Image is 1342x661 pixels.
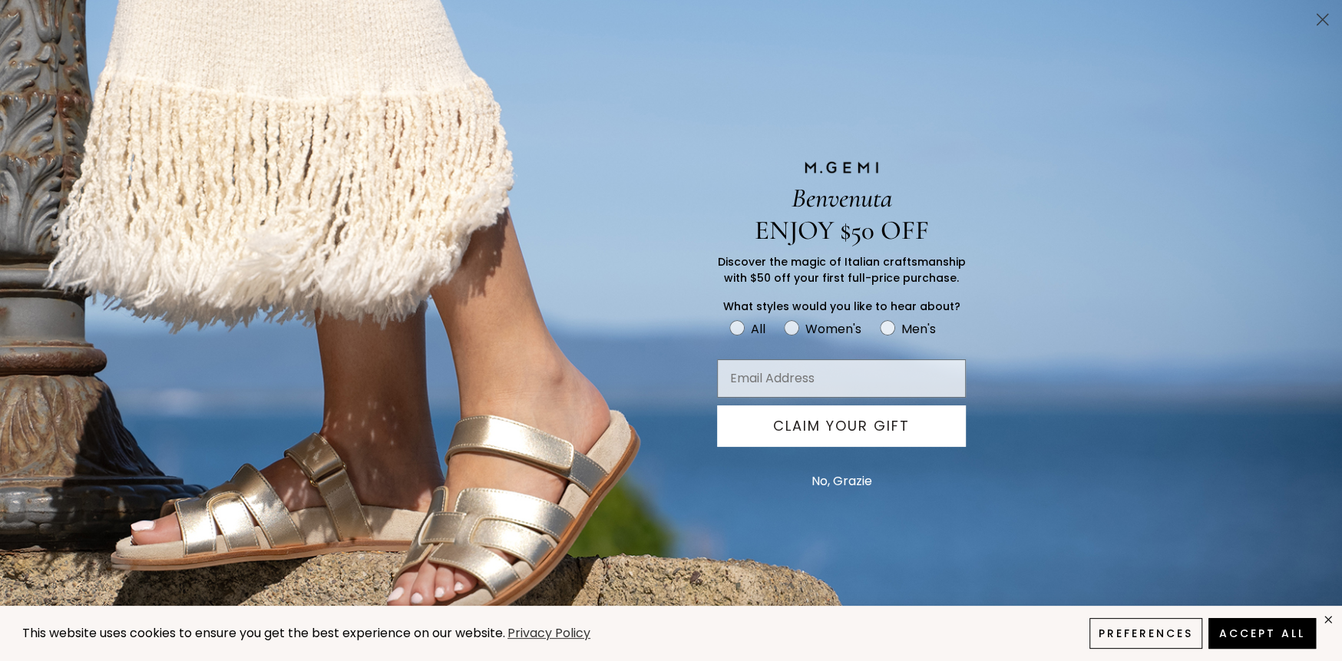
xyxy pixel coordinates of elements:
button: Preferences [1089,618,1202,649]
span: ENJOY $50 OFF [755,214,929,246]
button: Close dialog [1309,6,1336,33]
button: CLAIM YOUR GIFT [717,405,966,447]
input: Email Address [717,359,966,398]
div: All [751,319,765,339]
button: Accept All [1208,618,1316,649]
span: Discover the magic of Italian craftsmanship with $50 off your first full-price purchase. [718,254,966,286]
span: Benvenuta [792,182,892,214]
button: No, Grazie [804,462,880,501]
img: M.GEMI [803,160,880,174]
div: close [1322,613,1334,626]
span: What styles would you like to hear about? [723,299,960,314]
div: Men's [901,319,936,339]
a: Privacy Policy (opens in a new tab) [505,624,593,643]
div: Women's [805,319,861,339]
span: This website uses cookies to ensure you get the best experience on our website. [22,624,505,642]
